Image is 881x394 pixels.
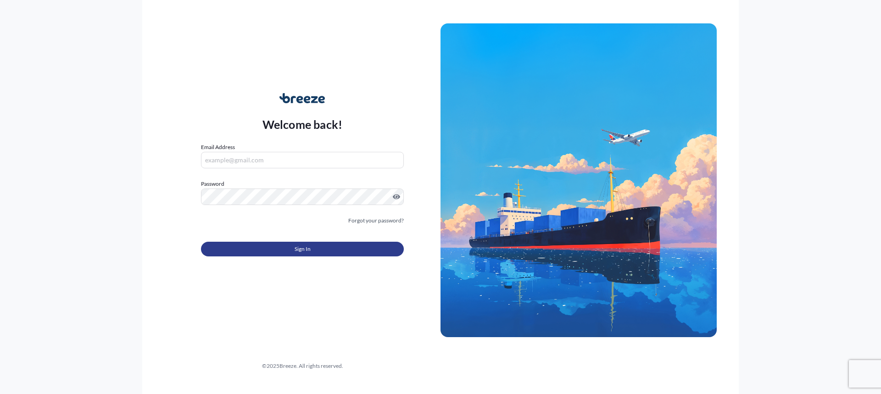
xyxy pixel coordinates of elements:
img: Ship illustration [440,23,717,337]
label: Email Address [201,143,235,152]
div: © 2025 Breeze. All rights reserved. [164,361,440,371]
button: Show password [393,193,400,200]
button: Sign In [201,242,404,256]
a: Forgot your password? [348,216,404,225]
p: Welcome back! [262,117,343,132]
label: Password [201,179,404,189]
span: Sign In [295,244,311,254]
input: example@gmail.com [201,152,404,168]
